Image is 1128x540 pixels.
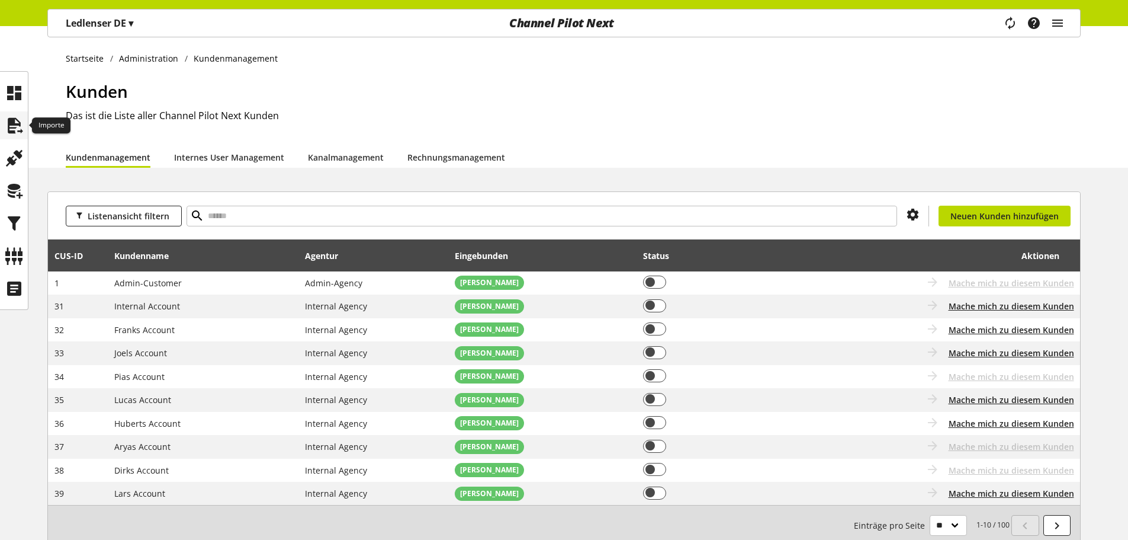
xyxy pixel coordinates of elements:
[113,52,185,65] a: Administration
[66,206,182,226] button: Listenansicht filtern
[114,418,181,429] span: Huberts Account
[460,395,519,405] span: [PERSON_NAME]
[305,277,362,289] span: Admin-Agency
[114,465,169,476] span: Dirks Account
[308,151,384,164] a: Kanalmanagement
[114,301,180,312] span: Internal Account
[128,17,133,30] span: ▾
[114,488,165,499] span: Lars Account
[66,151,150,164] a: Kundenmanagement
[460,465,519,475] span: [PERSON_NAME]
[455,250,520,262] div: Eingebunden
[949,324,1074,336] button: Mache mich zu diesem Kunden
[460,371,519,382] span: [PERSON_NAME]
[114,277,182,289] span: Admin-Customer
[66,16,133,30] p: Ledlenser DE
[305,418,367,429] span: Internal Agency
[305,441,367,452] span: Internal Agency
[54,301,64,312] span: 31
[939,206,1071,226] a: Neuen Kunden hinzufügen
[460,442,519,452] span: [PERSON_NAME]
[460,488,519,499] span: [PERSON_NAME]
[54,441,64,452] span: 37
[780,244,1059,267] div: Aktionen
[66,108,1081,123] h2: Das ist die Liste aller Channel Pilot Next Kunden
[407,151,505,164] a: Rechnungsmanagement
[305,371,367,382] span: Internal Agency
[460,301,519,312] span: [PERSON_NAME]
[643,250,681,262] div: Status
[305,465,367,476] span: Internal Agency
[54,394,64,405] span: 35
[949,440,1074,453] span: Mache mich zu diesem Kunden
[949,370,1074,383] span: Mache mich zu diesem Kunden
[854,515,1010,536] small: 1-10 / 100
[949,417,1074,430] button: Mache mich zu diesem Kunden
[114,441,171,452] span: Aryas Account
[305,324,367,335] span: Internal Agency
[305,488,367,499] span: Internal Agency
[54,347,64,359] span: 33
[305,394,367,405] span: Internal Agency
[460,324,519,335] span: [PERSON_NAME]
[114,371,165,382] span: Pias Account
[114,394,171,405] span: Lucas Account
[32,117,70,134] div: Importe
[54,277,59,289] span: 1
[305,301,367,312] span: Internal Agency
[47,9,1081,37] nav: main navigation
[54,465,64,476] span: 38
[949,464,1074,477] span: Mache mich zu diesem Kunden
[305,250,350,262] div: Agentur
[949,487,1074,500] button: Mache mich zu diesem Kunden
[66,80,128,103] span: Kunden
[114,324,175,335] span: Franks Account
[54,371,64,382] span: 34
[66,52,110,65] a: Startseite
[460,277,519,288] span: [PERSON_NAME]
[114,250,181,262] div: Kundenname
[460,348,519,359] span: [PERSON_NAME]
[949,300,1074,312] button: Mache mich zu diesem Kunden
[54,250,95,262] div: CUS-⁠ID
[174,151,284,164] a: Internes User Management
[88,210,169,222] span: Listenansicht filtern
[114,347,167,359] span: Joels Account
[950,210,1059,222] span: Neuen Kunden hinzufügen
[949,277,1074,289] span: Mache mich zu diesem Kunden
[949,394,1074,406] button: Mache mich zu diesem Kunden
[54,488,64,499] span: 39
[854,519,930,532] span: Einträge pro Seite
[460,418,519,429] span: [PERSON_NAME]
[54,418,64,429] span: 36
[54,324,64,335] span: 32
[305,347,367,359] span: Internal Agency
[949,347,1074,359] button: Mache mich zu diesem Kunden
